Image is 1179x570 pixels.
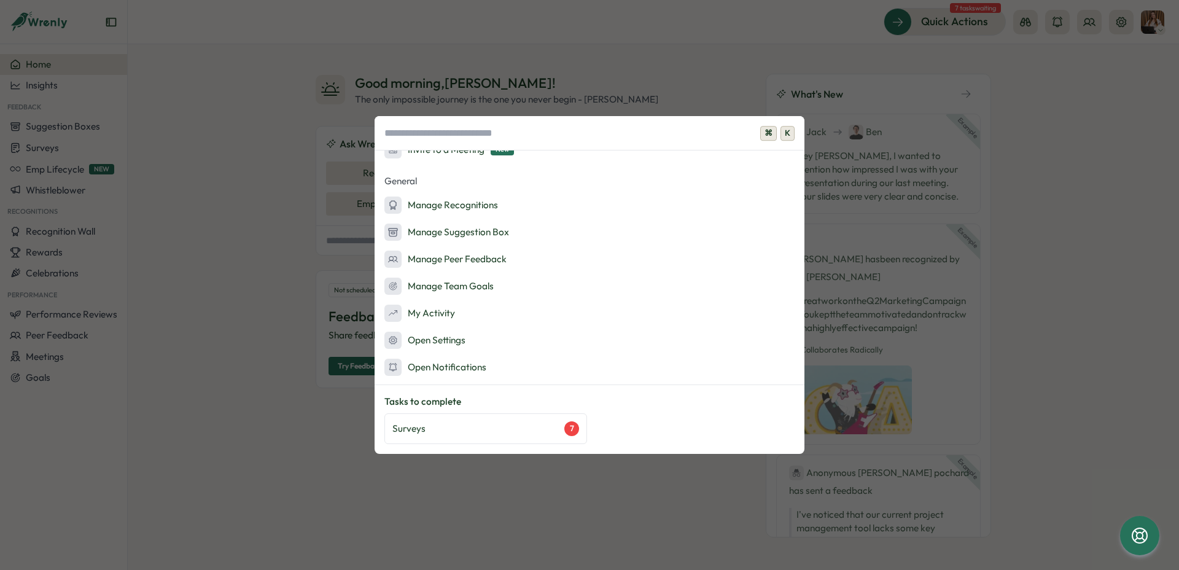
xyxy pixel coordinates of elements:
[760,126,777,141] span: ⌘
[384,197,498,214] div: Manage Recognitions
[375,274,804,299] button: Manage Team Goals
[375,172,804,190] p: General
[780,126,795,141] span: K
[375,220,804,244] button: Manage Suggestion Box
[375,355,804,380] button: Open Notifications
[375,301,804,326] button: My Activity
[384,224,509,241] div: Manage Suggestion Box
[384,278,494,295] div: Manage Team Goals
[384,359,486,376] div: Open Notifications
[384,332,465,349] div: Open Settings
[392,422,426,435] p: Surveys
[375,328,804,353] button: Open Settings
[384,251,507,268] div: Manage Peer Feedback
[384,305,455,322] div: My Activity
[375,193,804,217] button: Manage Recognitions
[375,247,804,271] button: Manage Peer Feedback
[384,395,795,408] p: Tasks to complete
[564,421,579,436] div: 7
